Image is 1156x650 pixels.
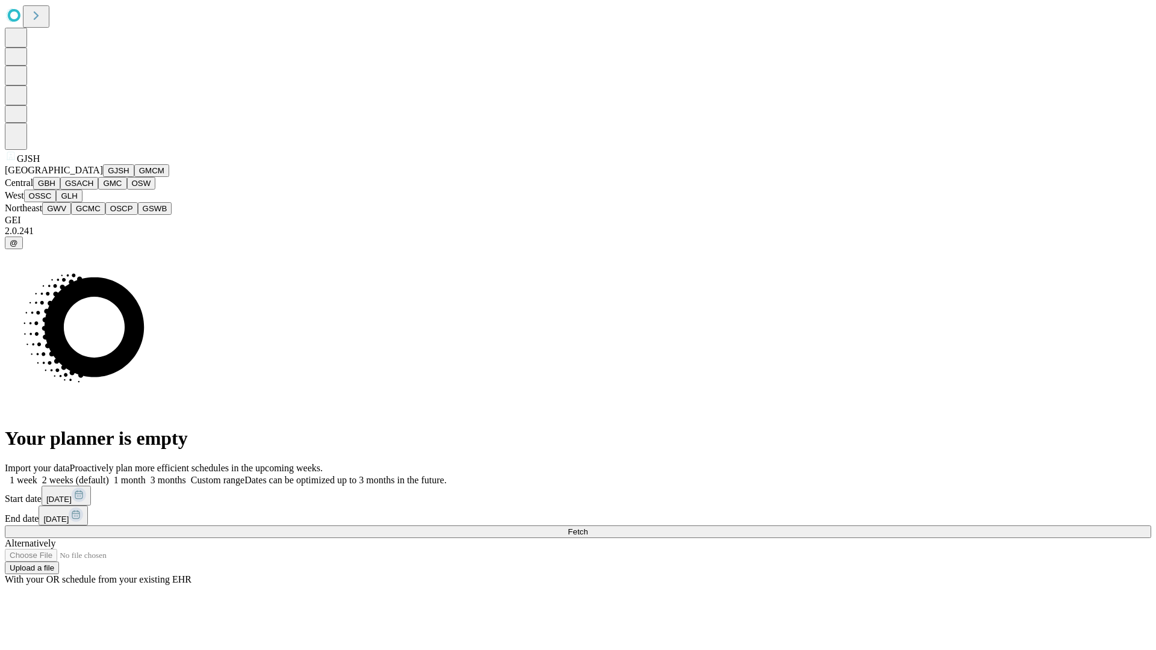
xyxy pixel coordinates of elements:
[151,475,186,485] span: 3 months
[5,486,1151,506] div: Start date
[60,177,98,190] button: GSACH
[105,202,138,215] button: OSCP
[42,475,109,485] span: 2 weeks (default)
[98,177,126,190] button: GMC
[138,202,172,215] button: GSWB
[114,475,146,485] span: 1 month
[10,475,37,485] span: 1 week
[33,177,60,190] button: GBH
[56,190,82,202] button: GLH
[71,202,105,215] button: GCMC
[5,562,59,574] button: Upload a file
[5,165,103,175] span: [GEOGRAPHIC_DATA]
[568,527,588,536] span: Fetch
[5,203,42,213] span: Northeast
[5,574,191,584] span: With your OR schedule from your existing EHR
[5,538,55,548] span: Alternatively
[5,190,24,200] span: West
[103,164,134,177] button: GJSH
[24,190,57,202] button: OSSC
[5,525,1151,538] button: Fetch
[5,427,1151,450] h1: Your planner is empty
[5,215,1151,226] div: GEI
[42,486,91,506] button: [DATE]
[5,506,1151,525] div: End date
[43,515,69,524] span: [DATE]
[127,177,156,190] button: OSW
[5,178,33,188] span: Central
[10,238,18,247] span: @
[46,495,72,504] span: [DATE]
[134,164,169,177] button: GMCM
[191,475,244,485] span: Custom range
[5,226,1151,237] div: 2.0.241
[17,153,40,164] span: GJSH
[42,202,71,215] button: GWV
[70,463,323,473] span: Proactively plan more efficient schedules in the upcoming weeks.
[244,475,446,485] span: Dates can be optimized up to 3 months in the future.
[5,237,23,249] button: @
[5,463,70,473] span: Import your data
[39,506,88,525] button: [DATE]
